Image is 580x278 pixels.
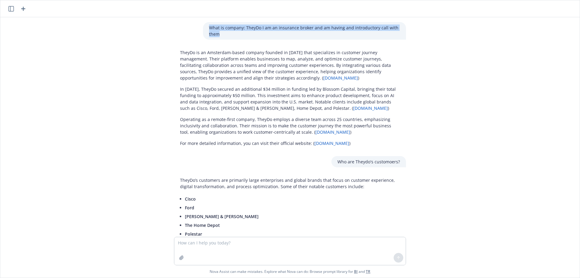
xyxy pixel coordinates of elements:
[185,222,220,228] span: The Home Depot
[180,86,400,111] p: In [DATE], TheyDo secured an additional $34 million in funding led by Blossom Capital, bringing t...
[180,140,400,146] p: For more detailed information, you can visit their official website: ( )
[323,75,358,81] a: [DOMAIN_NAME]
[185,231,202,237] span: Polestar
[180,116,400,135] p: Operating as a remote-first company, TheyDo employs a diverse team across 25 countries, emphasizi...
[354,269,358,274] a: BI
[314,140,349,146] a: [DOMAIN_NAME]
[185,205,194,211] span: Ford
[180,177,400,190] p: TheyDo’s customers are primarily large enterprises and global brands that focus on customer exper...
[185,196,196,202] span: Cisco
[3,265,577,278] span: Nova Assist can make mistakes. Explore what Nova can do: Browse prompt library for and
[180,49,400,81] p: TheyDo is an Amsterdam-based company founded in [DATE] that specializes in customer journey manag...
[366,269,370,274] a: TR
[353,105,388,111] a: [DOMAIN_NAME]
[315,129,350,135] a: [DOMAIN_NAME]
[185,214,259,219] span: [PERSON_NAME] & [PERSON_NAME]
[209,25,400,37] p: What is company: TheyDo I am an insurance broker and am having and introductory call with them
[337,159,400,165] p: Who are Theydo's customoers?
